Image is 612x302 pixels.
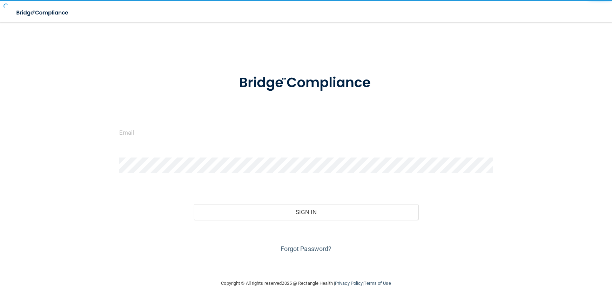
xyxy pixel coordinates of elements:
input: Email [119,124,493,140]
a: Forgot Password? [281,245,332,252]
a: Privacy Policy [335,281,363,286]
img: bridge_compliance_login_screen.278c3ca4.svg [11,6,75,20]
a: Terms of Use [364,281,391,286]
img: bridge_compliance_login_screen.278c3ca4.svg [224,65,388,101]
div: Copyright © All rights reserved 2025 @ Rectangle Health | | [178,272,434,295]
button: Sign In [194,204,418,220]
